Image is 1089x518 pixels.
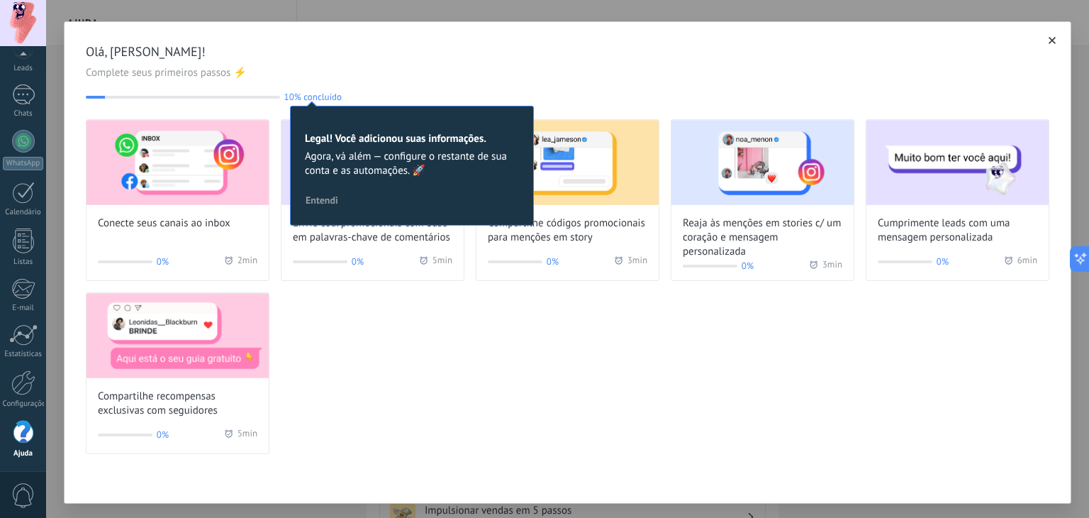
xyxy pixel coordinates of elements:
img: Send promo codes based on keywords in comments (Wizard onboarding modal) [281,120,464,205]
img: Greet leads with a custom message (Wizard onboarding modal) [866,120,1049,205]
div: Chats [3,109,44,119]
div: E-mail [3,304,44,313]
h2: Legal! Você adicionou suas informações. [305,132,519,145]
span: 0% [937,255,949,269]
div: Listas [3,258,44,267]
span: Envie cód. promocionais com base em palavras-chave de comentários [293,216,452,245]
span: Complete seus primeiros passos ⚡ [86,66,1049,80]
span: Compartilhe recompensas exclusivas com seguidores [98,390,257,418]
span: 0% [547,255,559,269]
span: 0% [742,259,754,273]
span: Agora, vá além — configure o restante de sua conta e as automações. 🚀 [305,150,519,178]
div: Calendário [3,208,44,217]
span: Conecte seus canais ao inbox [98,216,230,231]
img: Connect your channels to the inbox [86,120,269,205]
span: 3 min [627,255,647,269]
span: 3 min [822,259,842,273]
span: Cumprimente leads com uma mensagem personalizada [878,216,1037,245]
span: 5 min [432,255,452,269]
button: Entendi [299,189,345,211]
span: Entendi [306,195,338,205]
img: React to story mentions with a heart and personalized message [671,120,854,205]
span: Reaja às menções em stories c/ um coração e mensagem personalizada [683,216,842,259]
span: Compartilhe códigos promocionais para menções em story [488,216,647,245]
div: Estatísticas [3,350,44,359]
span: 6 min [1017,255,1037,269]
div: Ajuda [3,449,44,458]
span: Olá, [PERSON_NAME]! [86,43,1049,60]
div: Configurações [3,399,44,409]
img: Share exclusive rewards with followers [86,293,269,378]
span: 0% [157,255,169,269]
img: Share promo codes for story mentions [476,120,659,205]
span: 0% [352,255,364,269]
span: 10% concluído [284,92,342,102]
span: 2 min [238,255,257,269]
div: WhatsApp [3,157,43,170]
span: 5 min [238,428,257,442]
span: 0% [157,428,169,442]
div: Leads [3,64,44,73]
